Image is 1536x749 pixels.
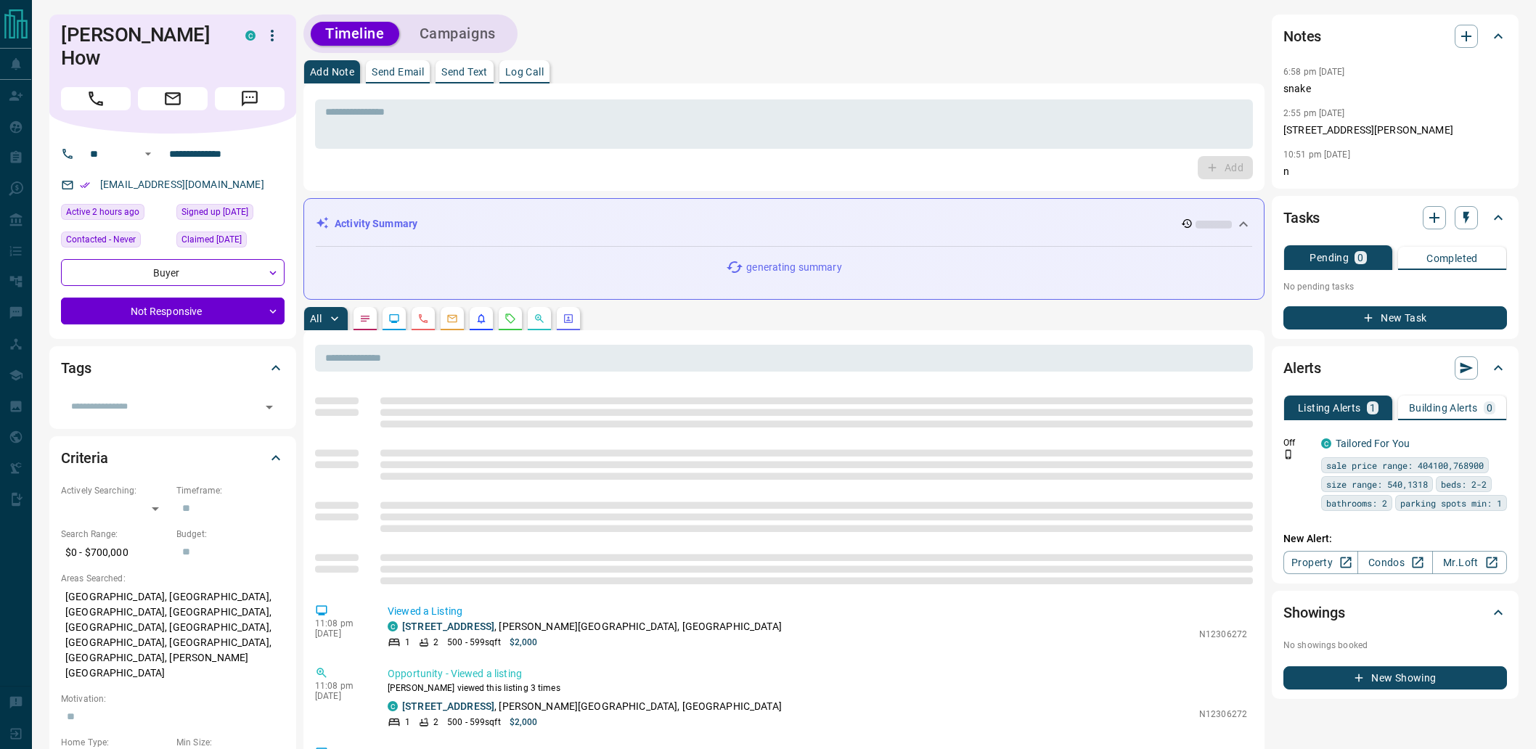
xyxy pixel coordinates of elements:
button: Timeline [311,22,399,46]
p: Building Alerts [1409,403,1478,413]
svg: Calls [417,313,429,324]
a: Condos [1357,551,1432,574]
div: condos.ca [245,30,256,41]
div: Sat Feb 15 2025 [176,204,285,224]
svg: Lead Browsing Activity [388,313,400,324]
p: $2,000 [510,636,538,649]
p: N12306272 [1199,708,1247,721]
svg: Emails [446,313,458,324]
h2: Notes [1283,25,1321,48]
div: Tasks [1283,200,1507,235]
p: Areas Searched: [61,572,285,585]
p: Opportunity - Viewed a listing [388,666,1247,682]
p: Search Range: [61,528,169,541]
h2: Tags [61,356,91,380]
p: 500 - 599 sqft [447,716,500,729]
a: Mr.Loft [1432,551,1507,574]
p: Off [1283,436,1312,449]
p: 11:08 pm [315,681,366,691]
button: New Task [1283,306,1507,330]
p: Pending [1310,253,1349,263]
p: [STREET_ADDRESS][PERSON_NAME] [1283,123,1507,138]
svg: Email Verified [80,180,90,190]
p: No showings booked [1283,639,1507,652]
p: n [1283,164,1507,179]
p: 0 [1357,253,1363,263]
p: generating summary [746,260,841,275]
svg: Listing Alerts [475,313,487,324]
span: Email [138,87,208,110]
p: 0 [1487,403,1492,413]
p: Log Call [505,67,544,77]
p: , [PERSON_NAME][GEOGRAPHIC_DATA], [GEOGRAPHIC_DATA] [402,619,782,634]
span: Claimed [DATE] [181,232,242,247]
a: [STREET_ADDRESS] [402,621,494,632]
p: Send Email [372,67,424,77]
p: All [310,314,322,324]
p: 500 - 599 sqft [447,636,500,649]
span: Active 2 hours ago [66,205,139,219]
p: Motivation: [61,692,285,705]
p: Budget: [176,528,285,541]
p: N12306272 [1199,628,1247,641]
p: Home Type: [61,736,169,749]
a: Property [1283,551,1358,574]
div: Showings [1283,595,1507,630]
p: 2 [433,716,438,729]
a: Tailored For You [1336,438,1410,449]
p: [PERSON_NAME] viewed this listing 3 times [388,682,1247,695]
span: bathrooms: 2 [1326,496,1387,510]
div: Alerts [1283,351,1507,385]
h2: Showings [1283,601,1345,624]
p: New Alert: [1283,531,1507,547]
button: Open [139,145,157,163]
svg: Notes [359,313,371,324]
div: condos.ca [1321,438,1331,449]
p: Add Note [310,67,354,77]
div: Tags [61,351,285,385]
p: , [PERSON_NAME][GEOGRAPHIC_DATA], [GEOGRAPHIC_DATA] [402,699,782,714]
p: 6:58 pm [DATE] [1283,67,1345,77]
span: size range: 540,1318 [1326,477,1428,491]
p: Timeframe: [176,484,285,497]
p: Actively Searching: [61,484,169,497]
svg: Push Notification Only [1283,449,1294,459]
h1: [PERSON_NAME] How [61,23,224,70]
span: parking spots min: 1 [1400,496,1502,510]
p: $2,000 [510,716,538,729]
div: Not Responsive [61,298,285,324]
div: Criteria [61,441,285,475]
p: 10:51 pm [DATE] [1283,150,1350,160]
div: Tue Oct 14 2025 [61,204,169,224]
p: Viewed a Listing [388,604,1247,619]
span: Signed up [DATE] [181,205,248,219]
p: $0 - $700,000 [61,541,169,565]
p: 1 [1370,403,1376,413]
div: Activity Summary [316,210,1252,237]
h2: Tasks [1283,206,1320,229]
p: snake [1283,81,1507,97]
p: No pending tasks [1283,276,1507,298]
button: New Showing [1283,666,1507,689]
span: beds: 2-2 [1441,477,1487,491]
div: Buyer [61,259,285,286]
svg: Opportunities [534,313,545,324]
p: 1 [405,716,410,729]
span: Call [61,87,131,110]
span: Message [215,87,285,110]
p: Send Text [441,67,488,77]
p: 2 [433,636,438,649]
p: 11:08 pm [315,618,366,629]
a: [EMAIL_ADDRESS][DOMAIN_NAME] [100,179,264,190]
svg: Requests [504,313,516,324]
svg: Agent Actions [563,313,574,324]
div: condos.ca [388,701,398,711]
div: Sat Feb 15 2025 [176,232,285,252]
p: [GEOGRAPHIC_DATA], [GEOGRAPHIC_DATA], [GEOGRAPHIC_DATA], [GEOGRAPHIC_DATA], [GEOGRAPHIC_DATA], [G... [61,585,285,685]
span: sale price range: 404100,768900 [1326,458,1484,472]
p: Min Size: [176,736,285,749]
div: Notes [1283,19,1507,54]
p: Activity Summary [335,216,417,232]
p: [DATE] [315,691,366,701]
div: condos.ca [388,621,398,631]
